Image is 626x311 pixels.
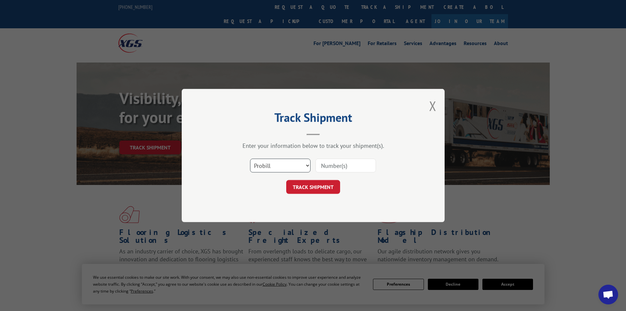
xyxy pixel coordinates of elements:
button: TRACK SHIPMENT [286,180,340,194]
button: Close modal [429,97,436,115]
h2: Track Shipment [215,113,412,125]
div: Open chat [598,285,618,304]
div: Enter your information below to track your shipment(s). [215,142,412,149]
input: Number(s) [315,159,376,172]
